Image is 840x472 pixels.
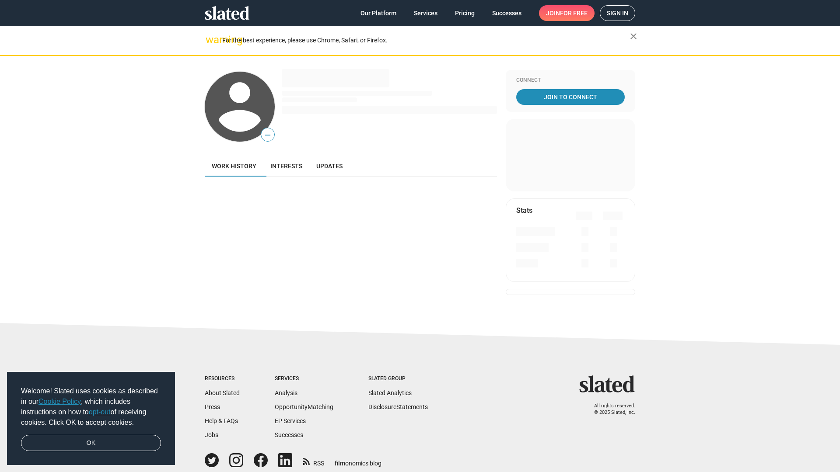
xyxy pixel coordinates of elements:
[270,163,302,170] span: Interests
[222,35,630,46] div: For the best experience, please use Chrome, Safari, or Firefox.
[261,129,274,141] span: —
[353,5,403,21] a: Our Platform
[628,31,639,42] mat-icon: close
[275,375,333,382] div: Services
[205,417,238,424] a: Help & FAQs
[303,454,324,468] a: RSS
[516,206,532,215] mat-card-title: Stats
[518,89,623,105] span: Join To Connect
[600,5,635,21] a: Sign in
[206,35,216,45] mat-icon: warning
[368,389,412,396] a: Slated Analytics
[275,431,303,438] a: Successes
[309,156,350,177] a: Updates
[455,5,475,21] span: Pricing
[546,5,588,21] span: Join
[38,398,81,405] a: Cookie Policy
[89,408,111,416] a: opt-out
[335,460,345,467] span: film
[21,435,161,451] a: dismiss cookie message
[275,403,333,410] a: OpportunityMatching
[275,417,306,424] a: EP Services
[360,5,396,21] span: Our Platform
[414,5,437,21] span: Services
[205,403,220,410] a: Press
[205,375,240,382] div: Resources
[560,5,588,21] span: for free
[368,403,428,410] a: DisclosureStatements
[7,372,175,465] div: cookieconsent
[21,386,161,428] span: Welcome! Slated uses cookies as described in our , which includes instructions on how to of recei...
[205,431,218,438] a: Jobs
[212,163,256,170] span: Work history
[368,375,428,382] div: Slated Group
[316,163,343,170] span: Updates
[607,6,628,21] span: Sign in
[485,5,528,21] a: Successes
[205,389,240,396] a: About Slated
[516,89,625,105] a: Join To Connect
[407,5,444,21] a: Services
[205,156,263,177] a: Work history
[516,77,625,84] div: Connect
[335,452,381,468] a: filmonomics blog
[585,403,635,416] p: All rights reserved. © 2025 Slated, Inc.
[448,5,482,21] a: Pricing
[492,5,521,21] span: Successes
[263,156,309,177] a: Interests
[275,389,297,396] a: Analysis
[539,5,595,21] a: Joinfor free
